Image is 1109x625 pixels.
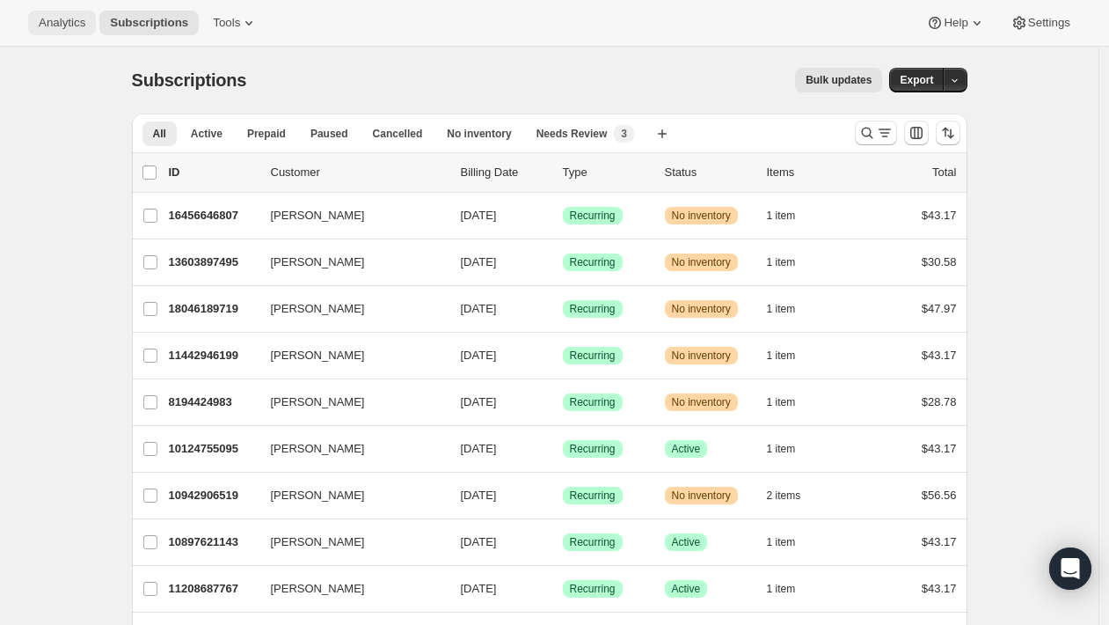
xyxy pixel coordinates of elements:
span: Help [944,16,967,30]
span: No inventory [672,395,731,409]
p: 18046189719 [169,300,257,318]
span: 1 item [767,582,796,596]
button: [PERSON_NAME] [260,342,436,370]
span: Subscriptions [132,70,247,90]
span: No inventory [672,209,731,223]
button: 1 item [767,343,815,368]
div: 13603897495[PERSON_NAME][DATE]SuccessRecurringWarningNo inventory1 item$30.58 [169,250,957,275]
span: Recurring [570,302,616,316]
div: 11442946199[PERSON_NAME][DATE]SuccessRecurringWarningNo inventory1 item$43.17 [169,343,957,368]
span: $43.17 [922,442,957,455]
span: [DATE] [461,489,497,502]
span: Active [672,442,701,456]
div: 18046189719[PERSON_NAME][DATE]SuccessRecurringWarningNo inventory1 item$47.97 [169,297,957,321]
div: Open Intercom Messenger [1049,548,1091,590]
button: Analytics [28,11,96,35]
span: Cancelled [373,127,423,141]
span: [PERSON_NAME] [271,487,365,504]
div: Items [767,164,855,181]
span: $28.78 [922,395,957,408]
span: 1 item [767,535,796,549]
span: Paused [310,127,348,141]
span: [PERSON_NAME] [271,393,365,411]
p: Status [665,164,753,181]
span: Recurring [570,395,616,409]
button: Customize table column order and visibility [904,121,929,145]
p: Total [932,164,956,181]
button: 2 items [767,483,821,508]
button: 1 item [767,577,815,601]
span: No inventory [672,255,731,269]
div: IDCustomerBilling DateTypeStatusItemsTotal [169,164,957,181]
span: No inventory [447,127,511,141]
span: No inventory [672,302,731,316]
span: Recurring [570,582,616,596]
span: [PERSON_NAME] [271,580,365,598]
button: 1 item [767,530,815,555]
div: 16456646807[PERSON_NAME][DATE]SuccessRecurringWarningNo inventory1 item$43.17 [169,203,957,228]
button: [PERSON_NAME] [260,482,436,510]
p: 10124755095 [169,440,257,458]
span: Subscriptions [110,16,188,30]
span: $56.56 [922,489,957,502]
span: Bulk updates [806,73,872,87]
button: Search and filter results [855,121,897,145]
button: 1 item [767,250,815,275]
button: 1 item [767,437,815,461]
span: [DATE] [461,442,497,455]
span: 1 item [767,302,796,316]
span: [DATE] [461,209,497,222]
button: 1 item [767,203,815,228]
button: [PERSON_NAME] [260,248,436,276]
span: Recurring [570,535,616,549]
span: [PERSON_NAME] [271,440,365,458]
p: 16456646807 [169,207,257,224]
span: Active [672,582,701,596]
span: 1 item [767,442,796,456]
p: 11208687767 [169,580,257,598]
span: 1 item [767,209,796,223]
span: $47.97 [922,302,957,315]
span: [DATE] [461,395,497,408]
p: 8194424983 [169,393,257,411]
span: Analytics [39,16,85,30]
button: Export [889,68,944,92]
span: $43.17 [922,349,957,362]
span: [PERSON_NAME] [271,254,365,271]
div: 8194424983[PERSON_NAME][DATE]SuccessRecurringWarningNo inventory1 item$28.78 [169,390,957,415]
span: $43.17 [922,582,957,595]
button: [PERSON_NAME] [260,528,436,556]
span: [DATE] [461,535,497,548]
button: [PERSON_NAME] [260,388,436,416]
p: ID [169,164,257,181]
span: [PERSON_NAME] [271,300,365,318]
button: Settings [1000,11,1081,35]
button: Sort the results [936,121,960,145]
span: No inventory [672,489,731,503]
div: 10124755095[PERSON_NAME][DATE]SuccessRecurringSuccessActive1 item$43.17 [169,437,957,461]
span: Recurring [570,209,616,223]
span: Prepaid [247,127,286,141]
span: Recurring [570,349,616,363]
span: Settings [1028,16,1070,30]
span: Active [191,127,223,141]
button: Help [916,11,996,35]
button: 1 item [767,390,815,415]
span: 1 item [767,395,796,409]
div: 10897621143[PERSON_NAME][DATE]SuccessRecurringSuccessActive1 item$43.17 [169,530,957,555]
span: No inventory [672,349,731,363]
button: Tools [202,11,268,35]
span: 2 items [767,489,801,503]
span: Recurring [570,255,616,269]
span: [PERSON_NAME] [271,533,365,551]
span: [DATE] [461,349,497,362]
div: Type [563,164,651,181]
span: Needs Review [536,127,608,141]
span: [DATE] [461,255,497,268]
p: 13603897495 [169,254,257,271]
span: [DATE] [461,302,497,315]
span: $43.17 [922,535,957,548]
button: [PERSON_NAME] [260,435,436,463]
button: [PERSON_NAME] [260,295,436,323]
p: Billing Date [461,164,549,181]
